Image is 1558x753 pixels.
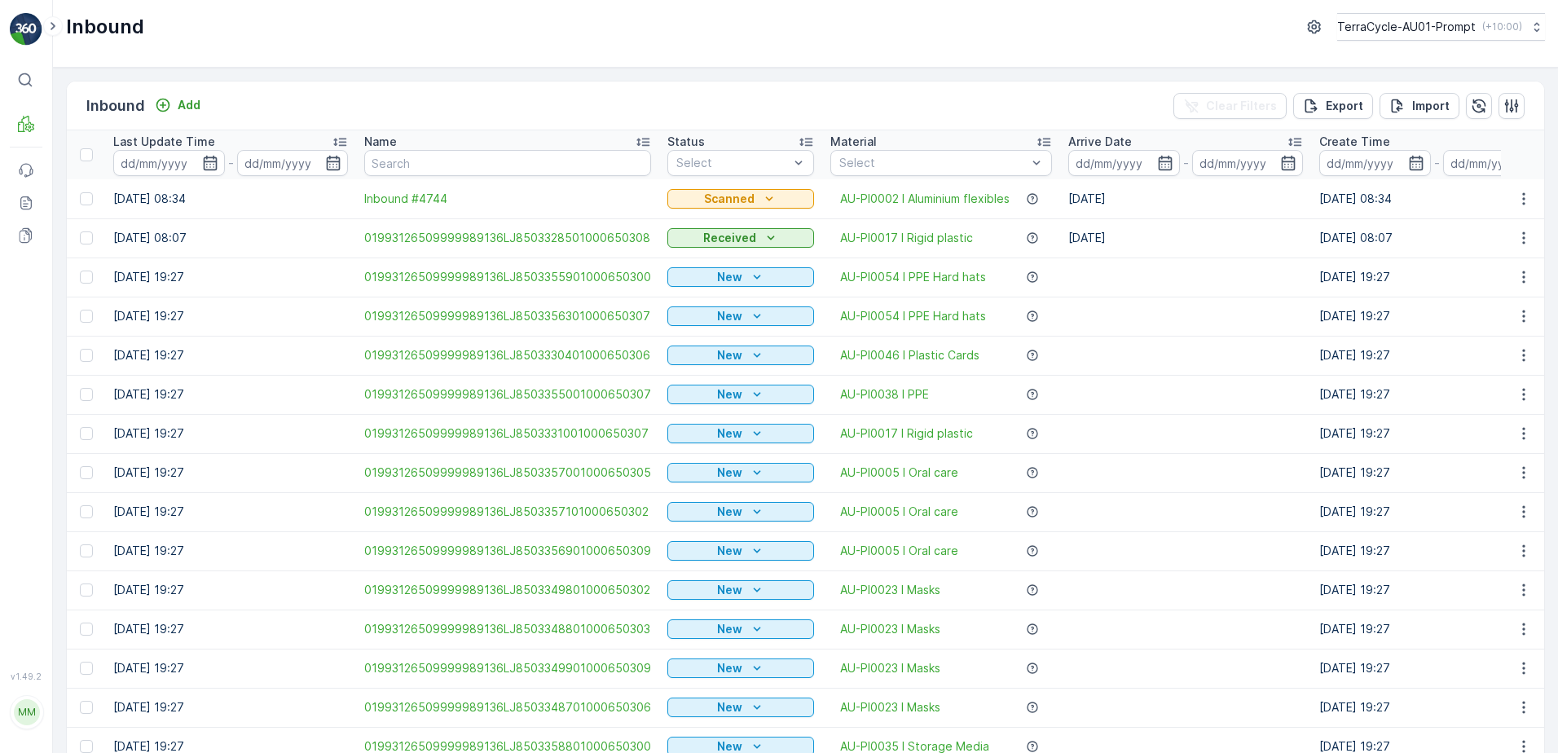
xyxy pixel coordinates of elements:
td: [DATE] 19:27 [105,375,356,414]
a: 01993126509999989136LJ8503355901000650300 [364,269,651,285]
div: Toggle Row Selected [80,623,93,636]
td: [DATE] 08:07 [105,218,356,258]
a: AU-PI0017 I Rigid plastic [840,425,973,442]
div: Toggle Row Selected [80,231,93,244]
p: Received [703,230,756,246]
td: [DATE] 19:27 [105,258,356,297]
div: Toggle Row Selected [80,271,93,284]
button: TerraCycle-AU01-Prompt(+10:00) [1337,13,1545,41]
p: Select [676,155,789,171]
div: Toggle Row Selected [80,662,93,675]
p: Import [1412,98,1450,114]
td: [DATE] 19:27 [105,688,356,727]
p: Select [839,155,1027,171]
span: AU-PI0054 I PPE Hard hats [840,308,986,324]
input: dd/mm/yyyy [1068,150,1180,176]
button: New [667,385,814,404]
button: New [667,541,814,561]
td: [DATE] 19:27 [105,453,356,492]
span: 01993126509999989136LJ8503349901000650309 [364,660,651,676]
p: Inbound [66,14,144,40]
a: 01993126509999989136LJ8503356901000650309 [364,543,651,559]
a: 01993126509999989136LJ8503328501000650308 [364,230,651,246]
div: Toggle Row Selected [80,583,93,597]
a: AU-PI0023 I Masks [840,621,940,637]
p: New [717,504,742,520]
a: 01993126509999989136LJ8503331001000650307 [364,425,651,442]
button: New [667,463,814,482]
p: New [717,269,742,285]
td: [DATE] 19:27 [105,531,356,570]
a: 01993126509999989136LJ8503357001000650305 [364,465,651,481]
p: Status [667,134,705,150]
a: 01993126509999989136LJ8503349801000650302 [364,582,651,598]
p: Create Time [1319,134,1390,150]
div: Toggle Row Selected [80,349,93,362]
p: Material [830,134,877,150]
span: AU-PI0054 I PPE Hard hats [840,269,986,285]
p: New [717,386,742,403]
td: [DATE] 19:27 [105,649,356,688]
button: New [667,306,814,326]
p: - [1183,153,1189,173]
a: 01993126509999989136LJ8503355001000650307 [364,386,651,403]
a: AU-PI0023 I Masks [840,660,940,676]
p: Last Update Time [113,134,215,150]
p: Inbound [86,95,145,117]
a: 01993126509999989136LJ8503357101000650302 [364,504,651,520]
p: - [228,153,234,173]
td: [DATE] 19:27 [105,492,356,531]
button: Clear Filters [1173,93,1287,119]
a: 01993126509999989136LJ8503348701000650306 [364,699,651,716]
a: AU-PI0005 I Oral care [840,504,958,520]
p: Scanned [704,191,755,207]
td: [DATE] 19:27 [105,414,356,453]
p: TerraCycle-AU01-Prompt [1337,19,1476,35]
td: [DATE] 19:27 [105,610,356,649]
p: New [717,308,742,324]
p: New [717,699,742,716]
input: dd/mm/yyyy [237,150,349,176]
a: AU-PI0038 I PPE [840,386,929,403]
span: AU-PI0005 I Oral care [840,543,958,559]
p: Name [364,134,397,150]
td: [DATE] 08:34 [105,179,356,218]
p: New [717,660,742,676]
p: - [1434,153,1440,173]
button: New [667,580,814,600]
div: Toggle Row Selected [80,740,93,753]
div: Toggle Row Selected [80,505,93,518]
a: 01993126509999989136LJ8503348801000650303 [364,621,651,637]
p: Arrive Date [1068,134,1132,150]
td: [DATE] 19:27 [105,297,356,336]
a: AU-PI0017 I Rigid plastic [840,230,973,246]
div: MM [14,699,40,725]
a: 01993126509999989136LJ8503330401000650306 [364,347,651,363]
p: ( +10:00 ) [1482,20,1522,33]
input: dd/mm/yyyy [1192,150,1304,176]
span: AU-PI0023 I Masks [840,582,940,598]
button: New [667,346,814,365]
input: Search [364,150,651,176]
div: Toggle Row Selected [80,466,93,479]
button: New [667,619,814,639]
div: Toggle Row Selected [80,192,93,205]
button: New [667,267,814,287]
a: AU-PI0023 I Masks [840,699,940,716]
p: New [717,621,742,637]
button: Export [1293,93,1373,119]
